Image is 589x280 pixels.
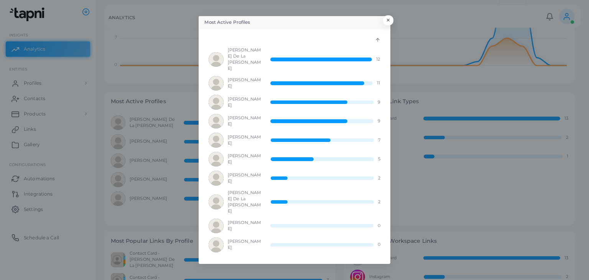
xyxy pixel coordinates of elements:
[209,52,224,67] img: avatar
[378,242,380,248] span: 0
[228,77,262,89] span: [PERSON_NAME]
[228,47,262,72] span: [PERSON_NAME] De La [PERSON_NAME]
[378,118,380,124] span: 9
[228,115,262,127] span: [PERSON_NAME]
[228,239,262,251] span: [PERSON_NAME]
[209,152,224,167] img: avatar
[209,171,224,186] img: avatar
[209,194,224,209] img: avatar
[378,175,380,181] span: 2
[378,223,380,229] span: 0
[228,96,262,109] span: [PERSON_NAME]
[228,153,262,165] span: [PERSON_NAME]
[377,80,380,86] span: 11
[209,133,224,148] img: avatar
[209,114,224,129] img: avatar
[209,95,224,110] img: avatar
[209,76,224,91] img: avatar
[383,15,393,25] button: Close
[209,219,224,234] img: avatar
[376,56,380,63] span: 12
[228,172,262,184] span: [PERSON_NAME]
[228,220,262,232] span: [PERSON_NAME]
[228,190,262,214] span: [PERSON_NAME] De La [PERSON_NAME]
[378,199,380,205] span: 2
[378,156,380,162] span: 5
[204,19,250,26] h5: Most Active Profiles
[378,137,380,143] span: 7
[378,99,380,105] span: 9
[209,237,224,252] img: avatar
[228,134,262,147] span: [PERSON_NAME]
